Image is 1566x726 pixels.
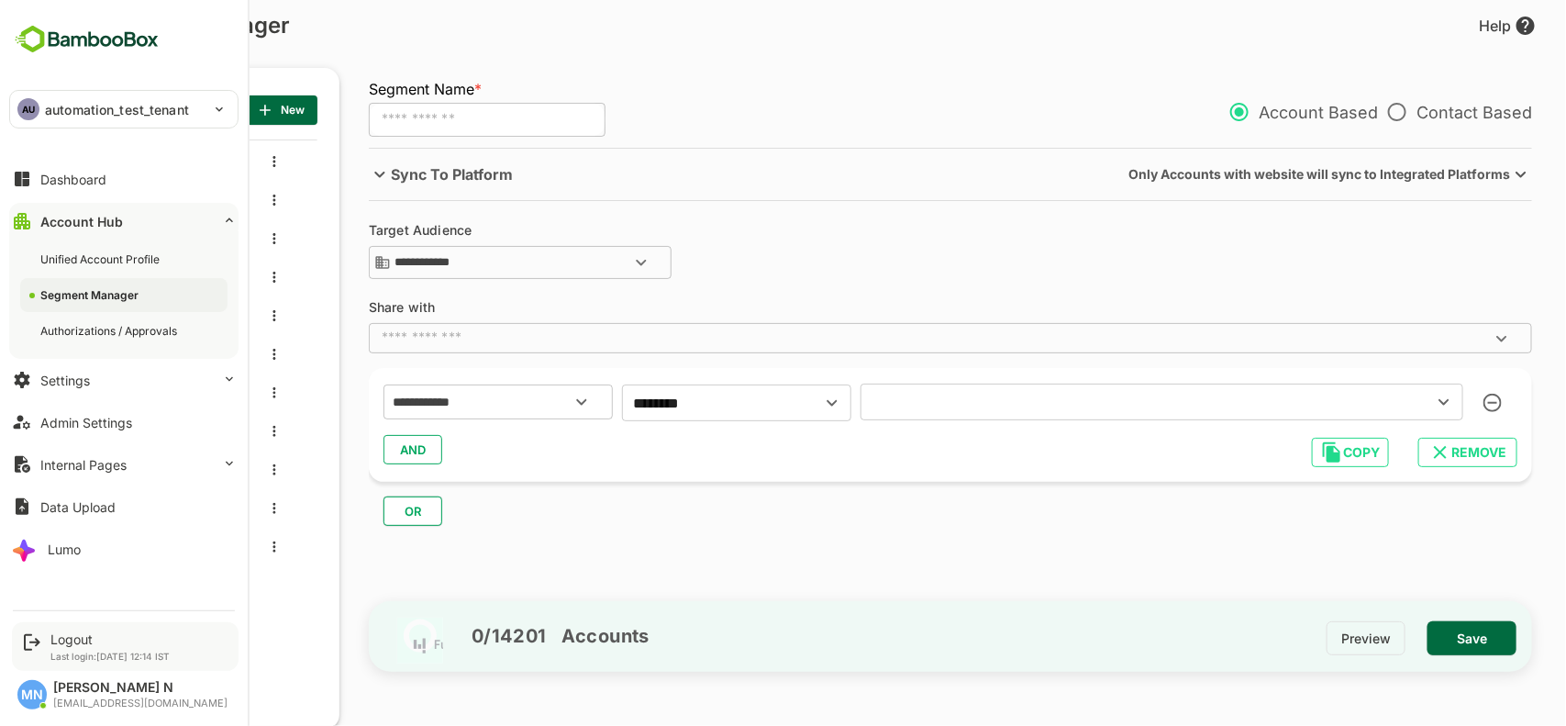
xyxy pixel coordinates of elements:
span: New [197,98,239,122]
div: Unified Account Profile [40,251,163,267]
span: contact date feild [53,154,160,170]
span: Segment Name [305,80,417,98]
button: REMOVE [1354,438,1453,467]
span: QKteam [53,347,111,363]
span: est123 [53,270,103,285]
div: Admin Settings [40,415,132,430]
p: Contact Based [1314,93,1468,131]
button: Data Upload [9,488,239,525]
div: Data Upload [40,499,116,515]
div: AU [17,98,39,120]
button: more actions [205,153,215,170]
h6: Target Audience [305,224,470,246]
p: automation_test_tenant [45,100,189,119]
div: Internal Pages [40,457,127,473]
div: AUautomation_test_tenant [10,91,238,128]
span: contact number field [53,231,160,247]
div: [PERSON_NAME] N [53,680,228,696]
button: Open [1416,317,1460,361]
button: more actions [205,307,215,324]
button: Save [1363,621,1452,655]
button: more actions [205,462,215,478]
button: Account Hub [9,203,239,240]
div: Settings [40,373,90,388]
button: more actions [205,230,215,247]
img: BambooboxFullLogoMark.5f36c76dfaba33ec1ec1367b70bb1252.svg [9,22,164,57]
button: Dashboard [9,161,239,197]
button: more actions [205,423,215,440]
button: COPY [1248,438,1325,467]
p: Account Based [1156,93,1314,131]
span: Save [1378,627,1438,651]
h5: 0 / 14201 [393,625,483,647]
span: COPY [1262,441,1310,464]
button: more actions [205,500,215,517]
p: Sync To Platform [327,163,449,185]
div: Authorizations / Approvals [40,323,181,339]
span: REMOVE [1369,441,1438,464]
button: more actions [205,539,215,555]
div: Segment Manager [40,287,142,303]
button: more actions [205,269,215,285]
div: [EMAIL_ADDRESS][DOMAIN_NAME] [53,698,228,709]
button: more actions [205,385,215,401]
button: Settings [9,362,239,398]
span: contact number [53,193,158,208]
button: OR [319,497,378,526]
div: export-type [1156,93,1468,128]
p: SEGMENT LIST [22,95,116,125]
div: Help [1415,15,1472,37]
button: more actions [205,192,215,208]
div: Account Hub [40,214,123,229]
button: New [183,95,253,125]
button: Open [495,380,539,424]
span: uui [53,463,79,478]
p: Last login: [DATE] 12:14 IST [50,651,170,662]
button: Internal Pages [9,446,239,483]
span: wqwdew [53,501,118,517]
button: Admin Settings [9,404,239,441]
span: wws [53,540,90,555]
button: Open [1367,389,1393,415]
button: Open [755,390,781,416]
span: qwsw [53,385,99,401]
button: more actions [205,346,215,363]
span: Text Feild Contact Based [53,424,160,440]
div: Lumo [48,542,81,557]
span: Numeric Feild [53,308,147,324]
h5: Accounts [483,625,585,647]
div: Dashboard [40,172,106,187]
div: Logout [50,631,170,647]
h6: Share with [305,301,470,323]
p: Only Accounts with website will sync to Integrated Platforms [1064,162,1446,187]
div: MN [17,680,47,709]
button: Open [555,240,599,285]
span: OR [335,499,362,523]
button: Lumo [9,531,239,567]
